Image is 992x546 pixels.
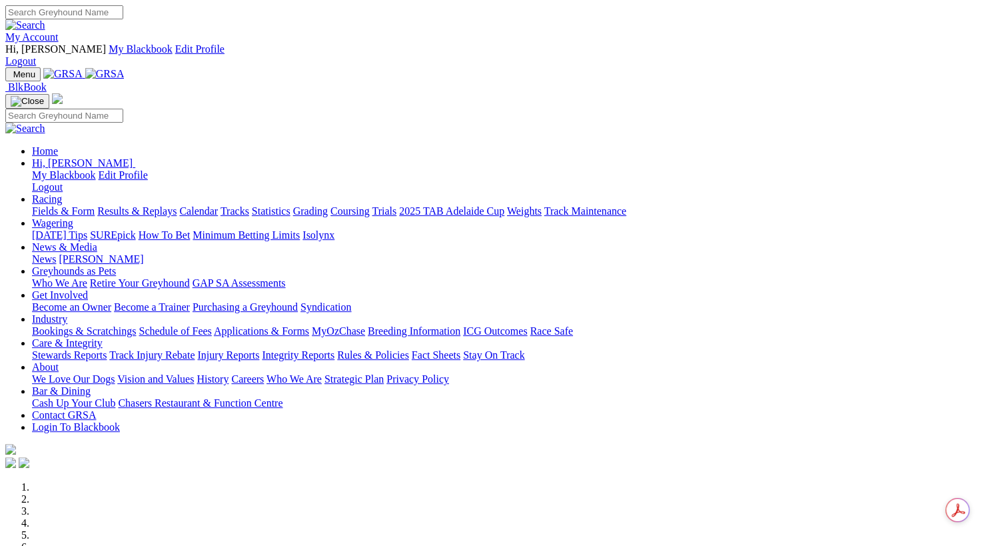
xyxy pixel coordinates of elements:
a: Track Maintenance [544,205,626,217]
a: 2025 TAB Adelaide Cup [399,205,504,217]
span: Hi, [PERSON_NAME] [32,157,133,169]
a: Wagering [32,217,73,229]
a: Breeding Information [368,325,460,337]
a: How To Bet [139,229,191,241]
a: Become an Owner [32,301,111,313]
a: Trials [372,205,396,217]
a: Bar & Dining [32,385,91,397]
a: Minimum Betting Limits [193,229,300,241]
a: Weights [507,205,542,217]
a: History [197,373,229,385]
input: Search [5,109,123,123]
a: Racing [32,193,62,205]
img: Search [5,123,45,135]
div: About [32,373,987,385]
a: Applications & Forms [214,325,309,337]
a: Hi, [PERSON_NAME] [32,157,135,169]
a: Fact Sheets [412,349,460,361]
span: Hi, [PERSON_NAME] [5,43,106,55]
a: GAP SA Assessments [193,277,286,289]
span: BlkBook [8,81,47,93]
a: Greyhounds as Pets [32,265,116,277]
a: Industry [32,313,67,325]
div: Greyhounds as Pets [32,277,987,289]
a: Tracks [221,205,249,217]
div: Get Involved [32,301,987,313]
a: About [32,361,59,373]
a: Logout [32,181,63,193]
div: Wagering [32,229,987,241]
div: Bar & Dining [32,397,987,409]
a: Care & Integrity [32,337,103,349]
a: Careers [231,373,264,385]
a: Results & Replays [97,205,177,217]
span: Menu [13,69,35,79]
a: Retire Your Greyhound [90,277,190,289]
a: News [32,253,56,265]
a: Track Injury Rebate [109,349,195,361]
a: BlkBook [5,81,47,93]
a: Syndication [300,301,351,313]
a: Race Safe [530,325,572,337]
a: Stewards Reports [32,349,107,361]
a: Fields & Form [32,205,95,217]
img: Search [5,19,45,31]
a: ICG Outcomes [463,325,527,337]
img: GRSA [43,68,83,80]
div: Racing [32,205,987,217]
img: Close [11,96,44,107]
a: Statistics [252,205,290,217]
a: Coursing [330,205,370,217]
a: Strategic Plan [324,373,384,385]
a: [PERSON_NAME] [59,253,143,265]
a: Who We Are [32,277,87,289]
img: logo-grsa-white.png [52,93,63,104]
a: Integrity Reports [262,349,334,361]
a: Who We Are [266,373,322,385]
a: Edit Profile [99,169,148,181]
a: Isolynx [302,229,334,241]
a: Purchasing a Greyhound [193,301,298,313]
a: Rules & Policies [337,349,409,361]
div: News & Media [32,253,987,265]
a: Calendar [179,205,218,217]
a: Get Involved [32,289,88,301]
a: Login To Blackbook [32,421,120,433]
button: Toggle navigation [5,94,49,109]
img: facebook.svg [5,457,16,468]
input: Search [5,5,123,19]
a: Edit Profile [175,43,225,55]
a: [DATE] Tips [32,229,87,241]
a: Home [32,145,58,157]
a: Logout [5,55,36,67]
img: twitter.svg [19,457,29,468]
div: Industry [32,325,987,337]
a: Grading [293,205,328,217]
a: SUREpick [90,229,135,241]
div: My Account [5,43,987,67]
a: News & Media [32,241,97,253]
a: Injury Reports [197,349,259,361]
a: Cash Up Your Club [32,397,115,409]
a: Bookings & Scratchings [32,325,136,337]
div: Care & Integrity [32,349,987,361]
a: MyOzChase [312,325,365,337]
a: We Love Our Dogs [32,373,115,385]
a: My Blackbook [32,169,96,181]
a: Vision and Values [117,373,194,385]
div: Hi, [PERSON_NAME] [32,169,987,193]
a: My Blackbook [109,43,173,55]
a: Contact GRSA [32,409,96,421]
a: Privacy Policy [386,373,449,385]
a: Schedule of Fees [139,325,211,337]
a: My Account [5,31,59,43]
a: Chasers Restaurant & Function Centre [118,397,282,409]
a: Become a Trainer [114,301,190,313]
img: logo-grsa-white.png [5,444,16,455]
a: Stay On Track [463,349,524,361]
button: Toggle navigation [5,67,41,81]
img: GRSA [85,68,125,80]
